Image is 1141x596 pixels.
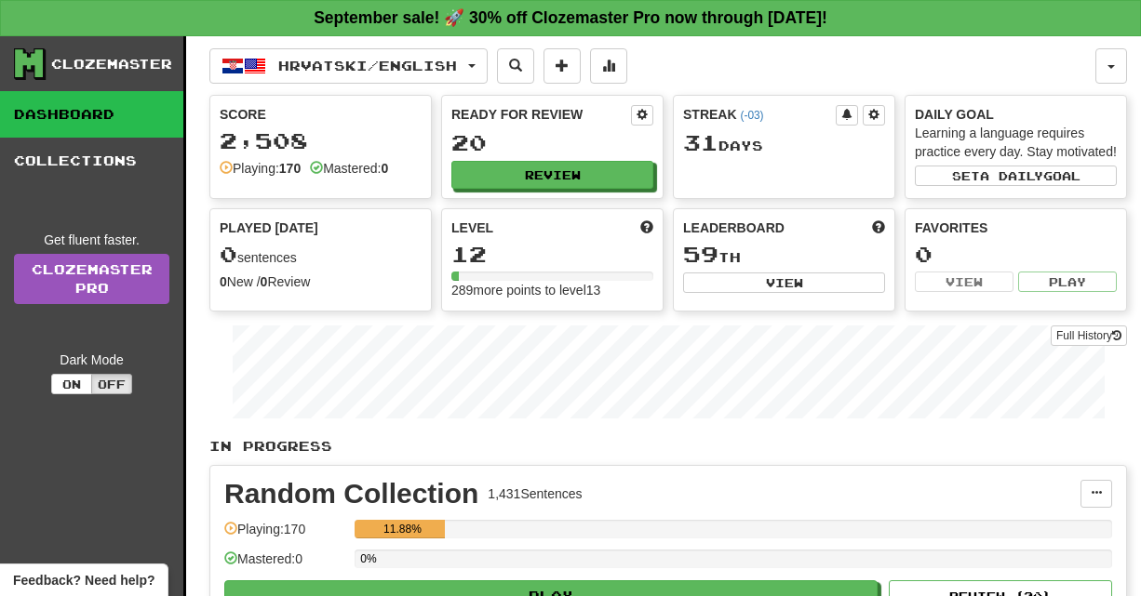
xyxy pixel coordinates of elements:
div: Get fluent faster. [14,231,169,249]
p: In Progress [209,437,1127,456]
button: More stats [590,48,627,84]
button: On [51,374,92,394]
div: Playing: [220,159,301,178]
strong: 170 [279,161,301,176]
a: (-03) [740,109,763,122]
span: Leaderboard [683,219,785,237]
strong: 0 [220,274,227,289]
button: Review [451,161,653,189]
span: Score more points to level up [640,219,653,237]
div: Streak [683,105,836,124]
div: Favorites [915,219,1117,237]
div: Ready for Review [451,105,631,124]
span: This week in points, UTC [872,219,885,237]
strong: 0 [381,161,388,176]
div: Clozemaster [51,55,172,73]
div: Daily Goal [915,105,1117,124]
span: 31 [683,129,718,155]
div: Mastered: [310,159,388,178]
div: Mastered: 0 [224,550,345,580]
button: Hrvatski/English [209,48,488,84]
div: New / Review [220,272,422,291]
span: Open feedback widget [13,571,154,589]
button: Add sentence to collection [544,48,581,84]
div: Day s [683,131,885,155]
div: 20 [451,131,653,154]
span: Played [DATE] [220,219,318,237]
span: a daily [980,169,1043,182]
button: Off [91,374,132,394]
span: Level [451,219,493,237]
button: View [915,272,1013,292]
div: 12 [451,243,653,266]
div: 0 [915,243,1117,266]
div: 11.88% [360,520,444,538]
div: Playing: 170 [224,520,345,550]
button: Play [1018,272,1117,292]
span: 0 [220,241,237,267]
button: Seta dailygoal [915,166,1117,186]
button: Search sentences [497,48,534,84]
strong: September sale! 🚀 30% off Clozemaster Pro now through [DATE]! [314,8,827,27]
button: View [683,272,885,293]
span: 59 [683,241,718,267]
button: Full History [1051,325,1127,346]
div: 1,431 Sentences [488,484,582,503]
div: 2,508 [220,129,422,152]
a: ClozemasterPro [14,254,169,304]
div: sentences [220,243,422,267]
div: th [683,243,885,267]
div: 289 more points to level 13 [451,281,653,299]
div: Score [220,105,422,124]
strong: 0 [261,274,268,289]
div: Random Collection [224,480,478,508]
div: Dark Mode [14,351,169,369]
span: Hrvatski / English [278,58,457,73]
div: Learning a language requires practice every day. Stay motivated! [915,124,1117,161]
